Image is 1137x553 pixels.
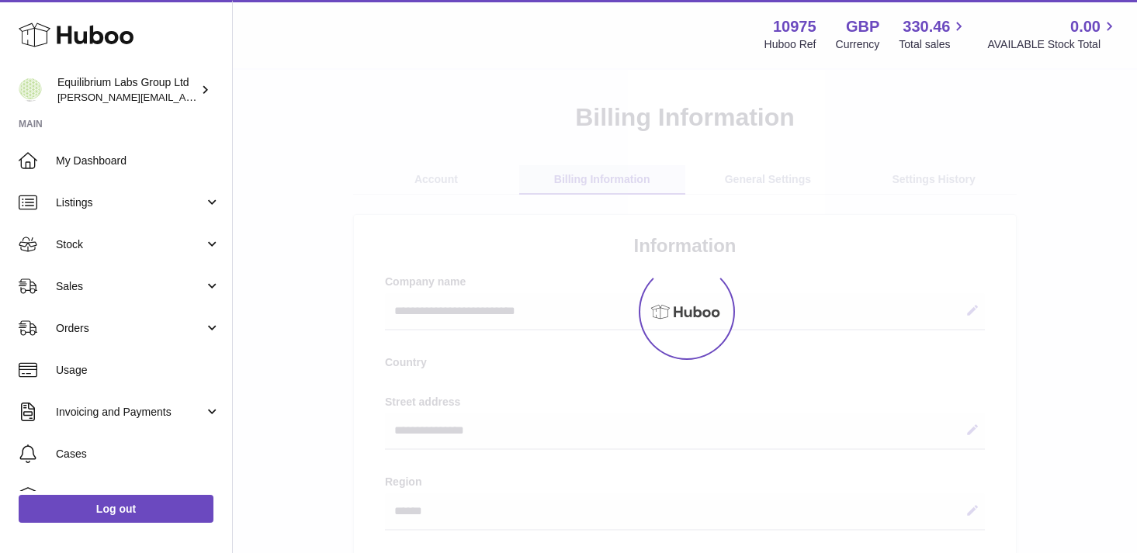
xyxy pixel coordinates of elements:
[846,16,879,37] strong: GBP
[899,37,968,52] span: Total sales
[19,495,213,523] a: Log out
[764,37,816,52] div: Huboo Ref
[56,405,204,420] span: Invoicing and Payments
[56,237,204,252] span: Stock
[773,16,816,37] strong: 10975
[899,16,968,52] a: 330.46 Total sales
[903,16,950,37] span: 330.46
[987,16,1118,52] a: 0.00 AVAILABLE Stock Total
[56,279,204,294] span: Sales
[19,78,42,102] img: h.woodrow@theliverclinic.com
[56,447,220,461] span: Cases
[836,37,880,52] div: Currency
[987,37,1118,52] span: AVAILABLE Stock Total
[56,321,204,336] span: Orders
[56,363,220,378] span: Usage
[56,154,220,168] span: My Dashboard
[56,489,220,503] span: Channels
[57,91,311,103] span: [PERSON_NAME][EMAIL_ADDRESS][DOMAIN_NAME]
[56,195,204,210] span: Listings
[1070,16,1101,37] span: 0.00
[57,75,197,105] div: Equilibrium Labs Group Ltd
